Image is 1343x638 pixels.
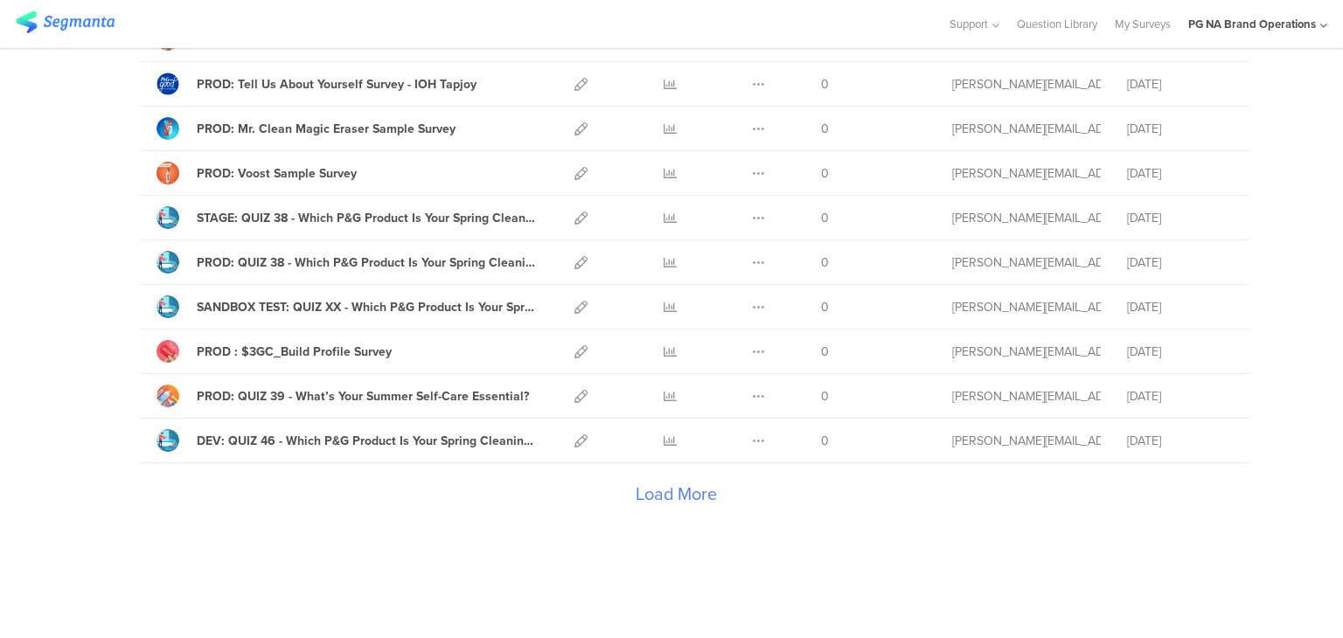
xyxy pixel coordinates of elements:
[952,75,1101,94] div: chellappa.uc@pg.com
[1127,209,1232,227] div: [DATE]
[197,120,456,138] div: PROD: Mr. Clean Magic Eraser Sample Survey
[1127,75,1232,94] div: [DATE]
[821,298,829,316] span: 0
[952,120,1101,138] div: chellappa.uc@pg.com
[821,432,829,450] span: 0
[952,432,1101,450] div: harish.kumar@ltimindtree.com
[197,75,477,94] div: PROD: Tell Us About Yourself Survey - IOH Tapjoy
[952,209,1101,227] div: shirley.j@pg.com
[157,429,536,452] a: DEV: QUIZ 46 - Which P&G Product Is Your Spring Cleaning Must-Have?
[197,298,536,316] div: SANDBOX TEST: QUIZ XX - Which P&G Product Is Your Spring Cleaning Must-Have?
[1127,164,1232,183] div: [DATE]
[157,162,357,184] a: PROD: Voost Sample Survey
[197,209,536,227] div: STAGE: QUIZ 38 - Which P&G Product Is Your Spring Cleaning Must-Have?
[157,117,456,140] a: PROD: Mr. Clean Magic Eraser Sample Survey
[1188,16,1316,32] div: PG NA Brand Operations
[157,385,529,407] a: PROD: QUIZ 39 - What’s Your Summer Self-Care Essential?
[157,295,536,318] a: SANDBOX TEST: QUIZ XX - Which P&G Product Is Your Spring Cleaning Must-Have?
[197,387,529,406] div: PROD: QUIZ 39 - What’s Your Summer Self-Care Essential?
[157,73,477,95] a: PROD: Tell Us About Yourself Survey - IOH Tapjoy
[1127,432,1232,450] div: [DATE]
[197,164,357,183] div: PROD: Voost Sample Survey
[821,343,829,361] span: 0
[952,387,1101,406] div: chellappa.uc@pg.com
[197,343,392,361] div: PROD : $3GC_Build Profile Survey
[1127,120,1232,138] div: [DATE]
[1127,387,1232,406] div: [DATE]
[821,209,829,227] span: 0
[138,463,1214,533] div: Load More
[952,253,1101,272] div: chellappa.uc@pg.com
[197,432,536,450] div: DEV: QUIZ 46 - Which P&G Product Is Your Spring Cleaning Must-Have?
[157,206,536,229] a: STAGE: QUIZ 38 - Which P&G Product Is Your Spring Cleaning Must-Have?
[157,340,392,363] a: PROD : $3GC_Build Profile Survey
[821,387,829,406] span: 0
[1127,343,1232,361] div: [DATE]
[950,16,988,32] span: Support
[952,298,1101,316] div: shirley.j@pg.com
[821,75,829,94] span: 0
[16,11,115,33] img: segmanta logo
[821,120,829,138] span: 0
[952,343,1101,361] div: chellappa.uc@pg.com
[952,164,1101,183] div: chellappa.uc@pg.com
[1127,298,1232,316] div: [DATE]
[821,253,829,272] span: 0
[157,251,536,274] a: PROD: QUIZ 38 - Which P&G Product Is Your Spring Cleaning Must-Have?
[1127,253,1232,272] div: [DATE]
[821,164,829,183] span: 0
[197,253,536,272] div: PROD: QUIZ 38 - Which P&G Product Is Your Spring Cleaning Must-Have?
